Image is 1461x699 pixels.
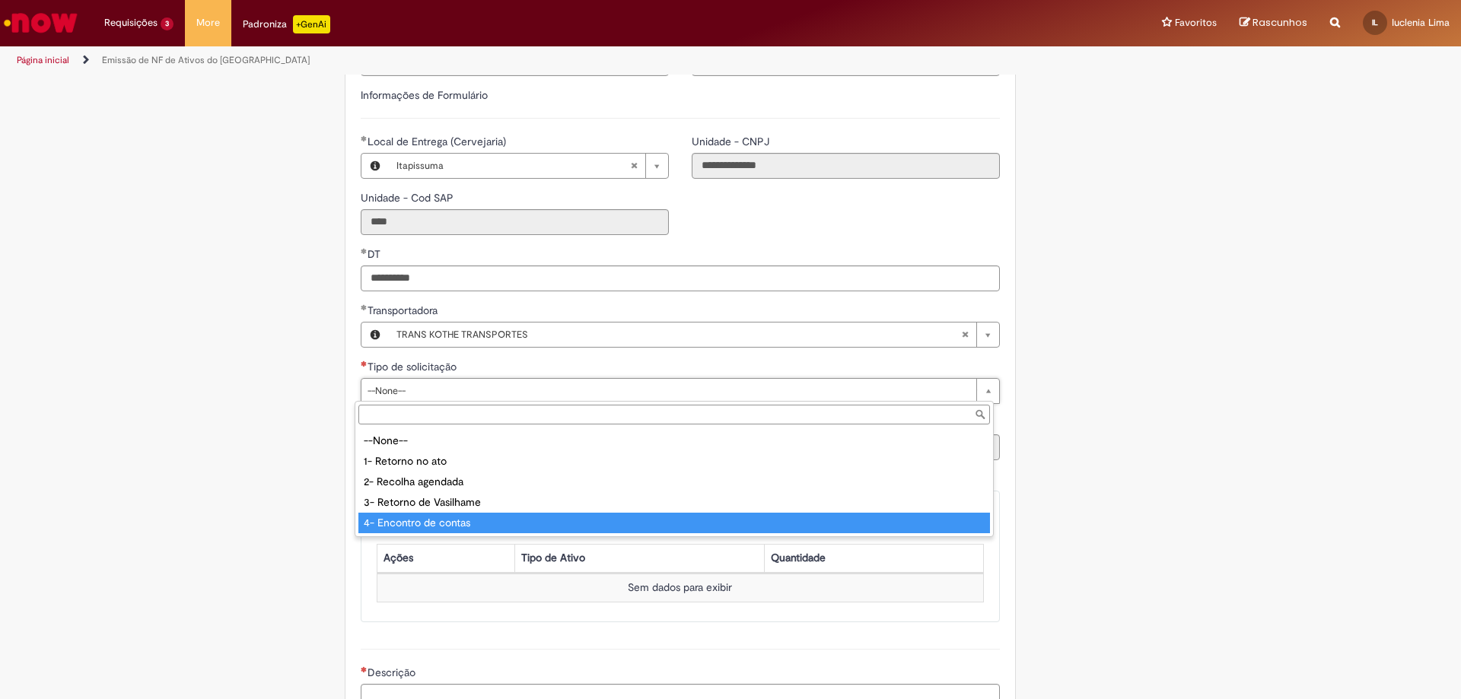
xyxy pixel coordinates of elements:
[358,451,990,472] div: 1- Retorno no ato
[358,431,990,451] div: --None--
[358,513,990,533] div: 4- Encontro de contas
[355,427,993,536] ul: Tipo de solicitação
[358,492,990,513] div: 3- Retorno de Vasilhame
[358,472,990,492] div: 2- Recolha agendada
